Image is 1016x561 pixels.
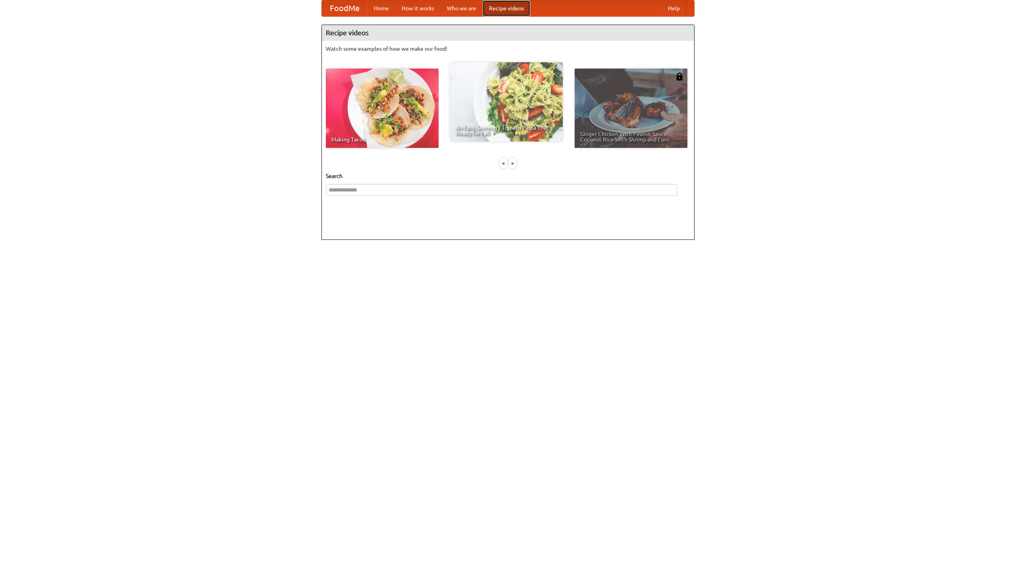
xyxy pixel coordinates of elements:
span: An Easy, Summery Tomato Pasta That's Ready for Fall [456,125,557,136]
a: Who we are [441,0,483,16]
img: 483408.png [675,73,683,80]
a: Help [662,0,686,16]
a: How it works [395,0,441,16]
a: Recipe videos [483,0,530,16]
p: Watch some examples of how we make our food! [326,45,690,53]
h5: Search [326,172,690,180]
div: » [509,158,516,168]
span: Making Tacos [331,137,433,142]
a: Home [368,0,395,16]
h4: Recipe videos [322,25,694,41]
a: Making Tacos [326,69,439,148]
div: « [500,158,507,168]
a: FoodMe [322,0,368,16]
a: An Easy, Summery Tomato Pasta That's Ready for Fall [450,62,563,142]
